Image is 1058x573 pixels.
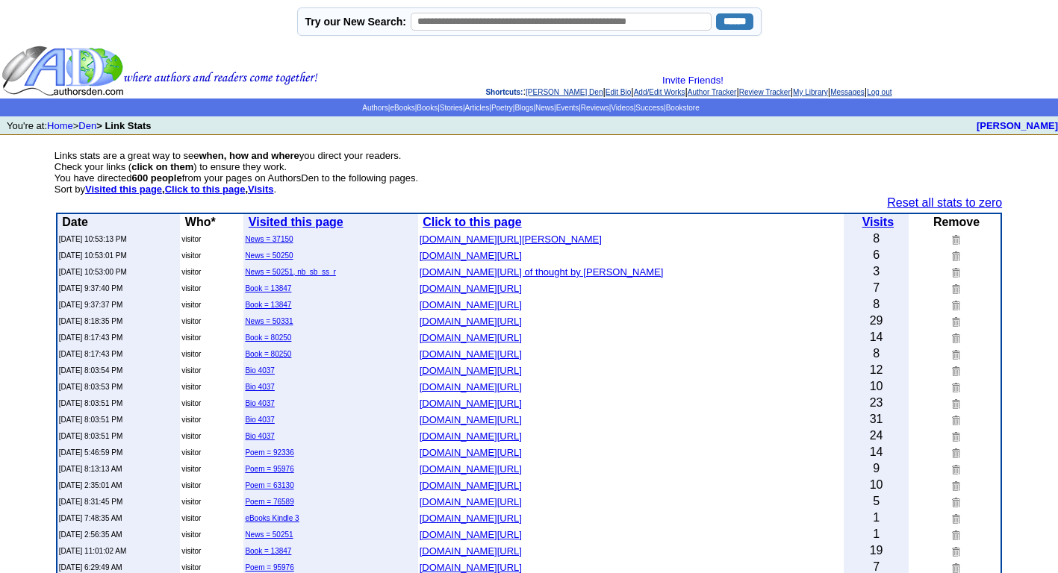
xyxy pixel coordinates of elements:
font: visitor [181,383,201,391]
font: [DOMAIN_NAME][URL] [420,463,522,475]
a: Edit Bio [606,88,631,96]
td: 8 [844,345,909,362]
b: [PERSON_NAME] [977,120,1058,131]
a: Reviews [581,104,609,112]
font: [DATE] 6:29:49 AM [59,563,122,572]
font: [DATE] 9:37:40 PM [59,284,122,292]
img: Remove this link [949,299,960,310]
a: [DOMAIN_NAME][URL] [420,281,522,294]
a: News = 50250 [245,251,293,260]
a: Authors [362,104,388,112]
a: Success [635,104,664,112]
b: 600 people [131,172,181,184]
img: Remove this link [949,496,960,507]
a: Videos [611,104,633,112]
font: [DOMAIN_NAME][URL] [420,414,522,425]
label: Try our New Search: [305,16,406,28]
b: Visited this page [249,216,343,228]
a: [DOMAIN_NAME][URL][PERSON_NAME] [420,232,602,245]
a: [DOMAIN_NAME][URL] [420,413,522,425]
a: [DOMAIN_NAME][URL] [420,363,522,376]
a: Home [47,120,73,131]
a: [DOMAIN_NAME][URL] of thought by [PERSON_NAME] [420,265,664,278]
a: [DOMAIN_NAME][URL] [420,478,522,491]
font: [DOMAIN_NAME][URL] [420,381,522,392]
a: [DOMAIN_NAME][URL] [420,560,522,573]
a: Book = 80250 [245,334,291,342]
img: Remove this link [949,266,960,278]
a: Log out [867,88,891,96]
td: 9 [844,460,909,477]
font: [DOMAIN_NAME][URL] [420,545,522,557]
a: [DOMAIN_NAME][URL] [420,314,522,327]
b: Remove [933,216,980,228]
font: visitor [181,251,201,260]
a: Reset all stats to zero [887,196,1002,209]
td: 24 [844,428,909,444]
font: [DOMAIN_NAME][URL] [420,365,522,376]
a: Book = 13847 [245,301,291,309]
font: [DATE] 8:03:51 PM [59,416,122,424]
a: Bio 4037 [245,399,274,407]
a: Book = 80250 [245,350,291,358]
a: Visits [248,184,273,195]
a: News = 50251, nb_sb_ss_r [245,268,335,276]
a: Poem = 63130 [245,481,293,489]
font: [DATE] 10:53:01 PM [59,251,127,260]
img: Remove this link [949,447,960,458]
font: [DATE] 8:31:45 PM [59,498,122,506]
font: [DOMAIN_NAME][URL] [420,283,522,294]
a: Books [417,104,438,112]
font: [DOMAIN_NAME][URL] of thought by [PERSON_NAME] [420,266,664,278]
td: 19 [844,542,909,559]
a: [DOMAIN_NAME][URL] [420,396,522,409]
font: [DATE] 2:56:35 AM [59,530,122,539]
font: [DATE] 8:03:54 PM [59,366,122,375]
b: , [165,184,248,195]
a: Stories [440,104,463,112]
b: Date [62,216,88,228]
font: You're at: > [7,120,152,131]
font: [DOMAIN_NAME][URL] [420,513,522,524]
font: visitor [181,465,201,473]
b: > Link Stats [96,120,151,131]
font: visitor [181,317,201,325]
a: Bio 4037 [245,432,274,440]
font: visitor [181,498,201,506]
img: Remove this link [949,348,960,360]
font: [DOMAIN_NAME][URL] [420,250,522,261]
a: Articles [464,104,489,112]
img: Remove this link [949,398,960,409]
a: [DOMAIN_NAME][URL] [420,495,522,507]
font: visitor [181,448,201,457]
td: 14 [844,444,909,460]
td: 31 [844,411,909,428]
font: visitor [181,481,201,489]
a: Poem = 92336 [245,448,293,457]
font: [DATE] 10:53:13 PM [59,235,127,243]
font: [DOMAIN_NAME][URL] [420,348,522,360]
b: Visits [862,216,894,228]
td: 1 [844,510,909,526]
a: Messages [830,88,865,96]
font: [DATE] 8:03:53 PM [59,383,122,391]
img: Remove this link [949,529,960,540]
a: News = 50331 [245,317,293,325]
b: click on them [131,161,193,172]
b: Click to this page [423,216,521,228]
img: Remove this link [949,234,960,245]
a: [DOMAIN_NAME][URL] [420,380,522,392]
font: visitor [181,416,201,424]
font: visitor [181,268,201,276]
font: [DOMAIN_NAME][URL][PERSON_NAME] [420,234,602,245]
a: Poem = 95976 [245,465,293,473]
a: [PERSON_NAME] Den [526,88,603,96]
a: Invite Friends! [662,75,724,86]
a: eBooks Kindle 3 [245,514,299,522]
a: News = 50251 [245,530,293,539]
a: Poem = 76589 [245,498,293,506]
span: Shortcuts: [485,88,523,96]
a: Book = 13847 [245,284,291,292]
font: [DATE] 8:18:35 PM [59,317,122,325]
